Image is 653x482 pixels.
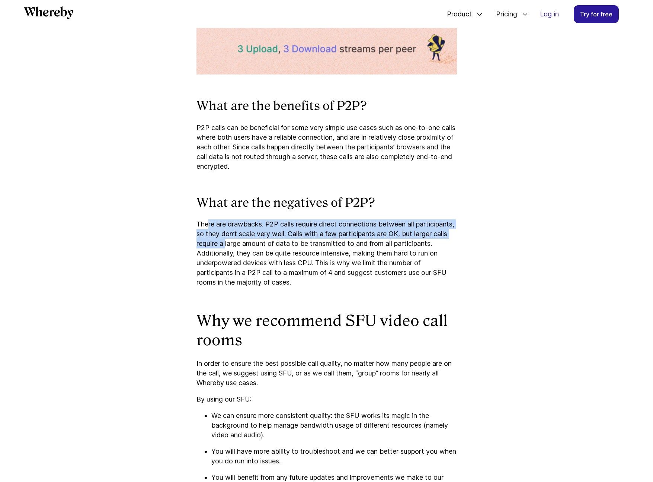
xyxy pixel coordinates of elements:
svg: Whereby [24,6,73,19]
h2: Why we recommend SFU video call rooms [196,311,457,350]
span: Product [439,2,474,26]
p: In order to ensure the best possible call quality, no matter how many people are on the call, we ... [196,359,457,388]
p: P2P calls can be beneficial for some very simple use cases such as one-to-one calls where both us... [196,123,457,171]
p: There are drawbacks. P2P calls require direct connections between all participants, so they don’t... [196,219,457,287]
p: You will have more ability to troubleshoot and we can better support you when you do run into iss... [211,447,457,466]
span: Pricing [489,2,519,26]
a: Log in [534,6,565,23]
p: By using our SFU: [196,394,457,404]
h3: What are the negatives of P2P? [196,195,457,211]
a: Whereby [24,6,73,22]
h3: What are the benefits of P2P? [196,98,457,114]
p: We can ensure more consistent quality: the SFU works its magic in the background to help manage b... [211,411,457,440]
a: Try for free [574,5,619,23]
